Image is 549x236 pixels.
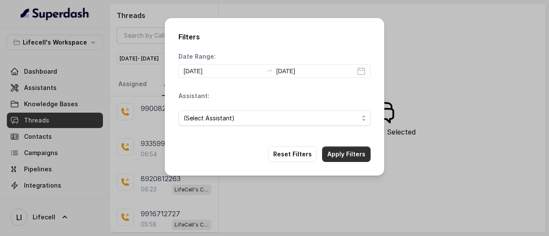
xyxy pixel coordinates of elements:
[268,146,317,162] button: Reset Filters
[178,52,216,61] p: Date Range:
[178,32,371,42] h2: Filters
[322,146,371,162] button: Apply Filters
[266,67,273,74] span: swap-right
[178,92,209,100] p: Assistant:
[178,111,371,126] button: (Select Assistant)
[266,67,273,74] span: to
[184,66,262,76] input: Start date
[184,113,359,123] span: (Select Assistant)
[276,66,355,76] input: End date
